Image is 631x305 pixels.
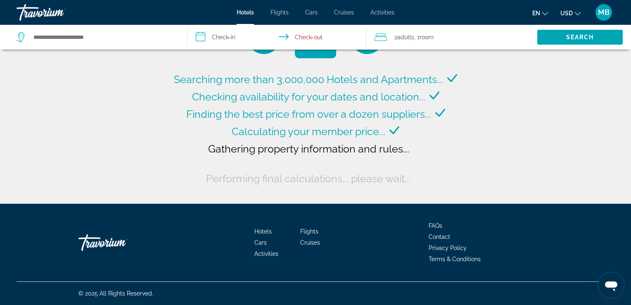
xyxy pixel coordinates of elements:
[192,91,425,103] span: Checking availability for your dates and location...
[429,222,442,229] a: FAQs
[566,34,594,41] span: Search
[560,7,581,19] button: Change currency
[429,256,481,262] a: Terms & Conditions
[78,290,153,297] span: © 2025 All Rights Reserved.
[300,239,320,246] a: Cruises
[598,272,624,298] iframe: Button to launch messaging window
[394,31,414,43] span: 2
[420,34,434,41] span: Room
[174,73,443,86] span: Searching more than 3,000,000 Hotels and Apartments...
[300,228,318,235] a: Flights
[370,9,394,16] a: Activities
[414,31,434,43] span: , 1
[593,4,614,21] button: User Menu
[366,25,537,50] button: Travelers: 2 adults, 0 children
[254,239,267,246] a: Cars
[270,9,289,16] a: Flights
[429,245,467,251] a: Privacy Policy
[537,30,623,45] button: Search
[186,108,431,120] span: Finding the best price from over a dozen suppliers...
[560,10,573,17] span: USD
[33,31,175,43] input: Search hotel destination
[232,125,385,138] span: Calculating your member price...
[206,172,411,185] span: Performing final calculations... please wait...
[397,34,414,41] span: Adults
[305,9,318,16] a: Cars
[78,230,161,255] a: Go Home
[598,8,610,17] span: MB
[187,25,367,50] button: Select check in and out date
[237,9,254,16] a: Hotels
[254,250,278,257] a: Activities
[429,234,450,240] a: Contact
[208,143,409,155] span: Gathering property information and rules...
[334,9,354,16] a: Cruises
[254,228,272,235] a: Hotels
[532,10,540,17] span: en
[17,2,99,23] a: Travorium
[532,7,548,19] button: Change language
